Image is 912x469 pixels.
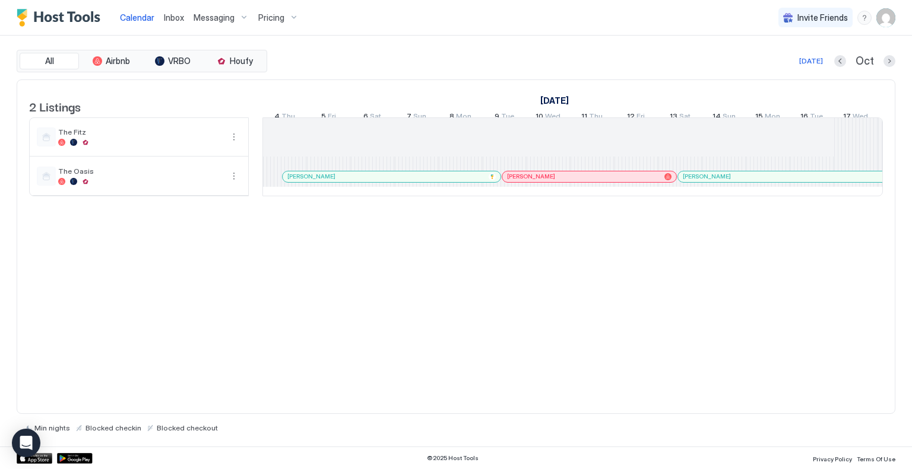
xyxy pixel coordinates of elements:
[271,109,298,126] a: September 4, 2025
[328,111,336,124] span: Fri
[106,56,130,66] span: Airbnb
[723,111,736,124] span: Sun
[537,92,572,109] a: September 4, 2025
[752,109,783,126] a: September 15, 2025
[58,127,222,136] span: The Fitz
[545,111,560,124] span: Wed
[12,429,40,457] div: Open Intercom Messenger
[20,53,79,69] button: All
[29,97,81,115] span: 2 Listings
[813,455,852,462] span: Privacy Policy
[85,423,141,432] span: Blocked checkin
[413,111,426,124] span: Sun
[143,53,202,69] button: VRBO
[813,452,852,464] a: Privacy Policy
[533,109,563,126] a: September 10, 2025
[194,12,235,23] span: Messaging
[627,111,635,124] span: 12
[407,111,411,124] span: 7
[765,111,780,124] span: Mon
[258,12,284,23] span: Pricing
[227,169,241,183] div: menu
[17,9,106,27] a: Host Tools Logo
[427,454,479,462] span: © 2025 Host Tools
[227,130,241,144] div: menu
[456,111,471,124] span: Mon
[755,111,763,124] span: 15
[281,111,295,124] span: Thu
[449,111,454,124] span: 8
[157,423,218,432] span: Blocked checkout
[799,56,823,66] div: [DATE]
[797,12,848,23] span: Invite Friends
[843,111,851,124] span: 17
[45,56,54,66] span: All
[164,12,184,23] span: Inbox
[205,53,264,69] button: Houfy
[321,111,326,124] span: 5
[797,54,825,68] button: [DATE]
[318,109,339,126] a: September 5, 2025
[58,167,222,176] span: The Oasis
[57,453,93,464] a: Google Play Store
[589,111,603,124] span: Thu
[227,130,241,144] button: More options
[578,109,606,126] a: September 11, 2025
[857,455,895,462] span: Terms Of Use
[667,109,693,126] a: September 13, 2025
[501,111,514,124] span: Tue
[710,109,739,126] a: September 14, 2025
[404,109,429,126] a: September 7, 2025
[227,169,241,183] button: More options
[287,173,335,180] span: [PERSON_NAME]
[840,109,871,126] a: September 17, 2025
[797,109,826,126] a: September 16, 2025
[810,111,823,124] span: Tue
[120,11,154,24] a: Calendar
[492,109,517,126] a: September 9, 2025
[536,111,543,124] span: 10
[360,109,384,126] a: September 6, 2025
[168,56,191,66] span: VRBO
[857,452,895,464] a: Terms Of Use
[856,55,874,68] span: Oct
[370,111,381,124] span: Sat
[274,111,280,124] span: 4
[800,111,808,124] span: 16
[624,109,648,126] a: September 12, 2025
[712,111,721,124] span: 14
[581,111,587,124] span: 11
[17,50,267,72] div: tab-group
[857,11,872,25] div: menu
[495,111,499,124] span: 9
[34,423,70,432] span: Min nights
[670,111,677,124] span: 13
[363,111,368,124] span: 6
[683,173,731,180] span: [PERSON_NAME]
[876,8,895,27] div: User profile
[120,12,154,23] span: Calendar
[679,111,691,124] span: Sat
[883,55,895,67] button: Next month
[446,109,474,126] a: September 8, 2025
[17,453,52,464] a: App Store
[834,55,846,67] button: Previous month
[507,173,555,180] span: [PERSON_NAME]
[230,56,253,66] span: Houfy
[636,111,645,124] span: Fri
[164,11,184,24] a: Inbox
[81,53,141,69] button: Airbnb
[853,111,868,124] span: Wed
